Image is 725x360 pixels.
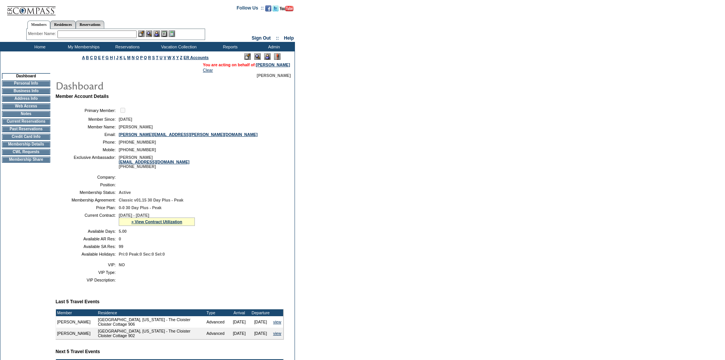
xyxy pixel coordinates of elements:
[59,175,116,179] td: Company:
[2,103,50,109] td: Web Access
[251,42,295,51] td: Admin
[229,316,250,328] td: [DATE]
[97,309,205,316] td: Residence
[17,42,61,51] td: Home
[82,55,85,60] a: A
[273,320,281,324] a: view
[280,6,293,11] img: Subscribe to our YouTube Channel
[265,5,271,11] img: Become our fan on Facebook
[2,149,50,155] td: CWL Requests
[98,55,101,60] a: E
[2,118,50,125] td: Current Reservations
[2,157,50,163] td: Membership Share
[153,30,160,37] img: Impersonate
[56,349,100,354] b: Next 5 Travel Events
[56,94,109,99] b: Member Account Details
[110,55,113,60] a: H
[76,21,104,29] a: Reservations
[56,328,97,339] td: [PERSON_NAME]
[119,205,162,210] span: 0-0 30 Day Plus - Peak
[59,132,116,137] td: Email:
[250,316,271,328] td: [DATE]
[119,125,153,129] span: [PERSON_NAME]
[97,328,205,339] td: [GEOGRAPHIC_DATA], [US_STATE] - The Cloister Cloister Cottage 902
[206,309,229,316] td: Type
[59,155,116,169] td: Exclusive Ambassador:
[172,55,175,60] a: X
[59,107,116,114] td: Primary Member:
[2,111,50,117] td: Notes
[90,55,93,60] a: C
[159,55,163,60] a: U
[138,30,145,37] img: b_edit.gif
[56,309,97,316] td: Member
[59,117,116,122] td: Member Since:
[119,140,156,144] span: [PHONE_NUMBER]
[265,8,271,12] a: Become our fan on Facebook
[257,73,291,78] span: [PERSON_NAME]
[59,229,116,234] td: Available Days:
[105,55,108,60] a: G
[167,55,171,60] a: W
[127,55,131,60] a: M
[176,55,179,60] a: Y
[229,309,250,316] td: Arrival
[156,55,159,60] a: T
[59,237,116,241] td: Available AR Res:
[59,182,116,187] td: Position:
[59,244,116,249] td: Available SA Res:
[132,55,135,60] a: N
[56,316,97,328] td: [PERSON_NAME]
[59,213,116,226] td: Current Contract:
[28,30,57,37] div: Member Name:
[2,73,50,79] td: Dashboard
[2,126,50,132] td: Past Reservations
[131,219,182,224] a: » View Contract Utilization
[119,237,121,241] span: 0
[116,55,118,60] a: J
[2,88,50,94] td: Business Info
[59,205,116,210] td: Price Plan:
[59,198,116,202] td: Membership Agreement:
[276,35,279,41] span: ::
[119,252,165,256] span: Pri:0 Peak:0 Sec:0 Sel:0
[250,309,271,316] td: Departure
[272,8,279,12] a: Follow us on Twitter
[280,8,293,12] a: Subscribe to our YouTube Channel
[229,328,250,339] td: [DATE]
[56,299,99,304] b: Last 5 Travel Events
[114,55,115,60] a: I
[2,80,50,86] td: Personal Info
[94,55,97,60] a: D
[59,125,116,129] td: Member Name:
[59,147,116,152] td: Mobile:
[244,53,251,60] img: Edit Mode
[2,141,50,147] td: Membership Details
[119,198,183,202] span: Classic v01.15 30 Day Plus - Peak
[264,53,271,60] img: Impersonate
[119,160,190,164] a: [EMAIL_ADDRESS][DOMAIN_NAME]
[59,252,116,256] td: Available Holidays:
[105,42,148,51] td: Reservations
[119,244,123,249] span: 99
[59,190,116,195] td: Membership Status:
[203,62,290,67] span: You are acting on behalf of:
[144,55,147,60] a: Q
[164,55,166,60] a: V
[274,53,280,60] img: Log Concern/Member Elevation
[148,42,207,51] td: Vacation Collection
[206,316,229,328] td: Advanced
[206,328,229,339] td: Advanced
[256,62,290,67] a: [PERSON_NAME]
[140,55,143,60] a: P
[119,262,125,267] span: NO
[237,5,264,14] td: Follow Us ::
[119,132,258,137] a: [PERSON_NAME][EMAIL_ADDRESS][PERSON_NAME][DOMAIN_NAME]
[180,55,183,60] a: Z
[59,140,116,144] td: Phone:
[169,30,175,37] img: b_calculator.gif
[2,134,50,140] td: Credit Card Info
[146,30,152,37] img: View
[2,96,50,102] td: Address Info
[86,55,89,60] a: B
